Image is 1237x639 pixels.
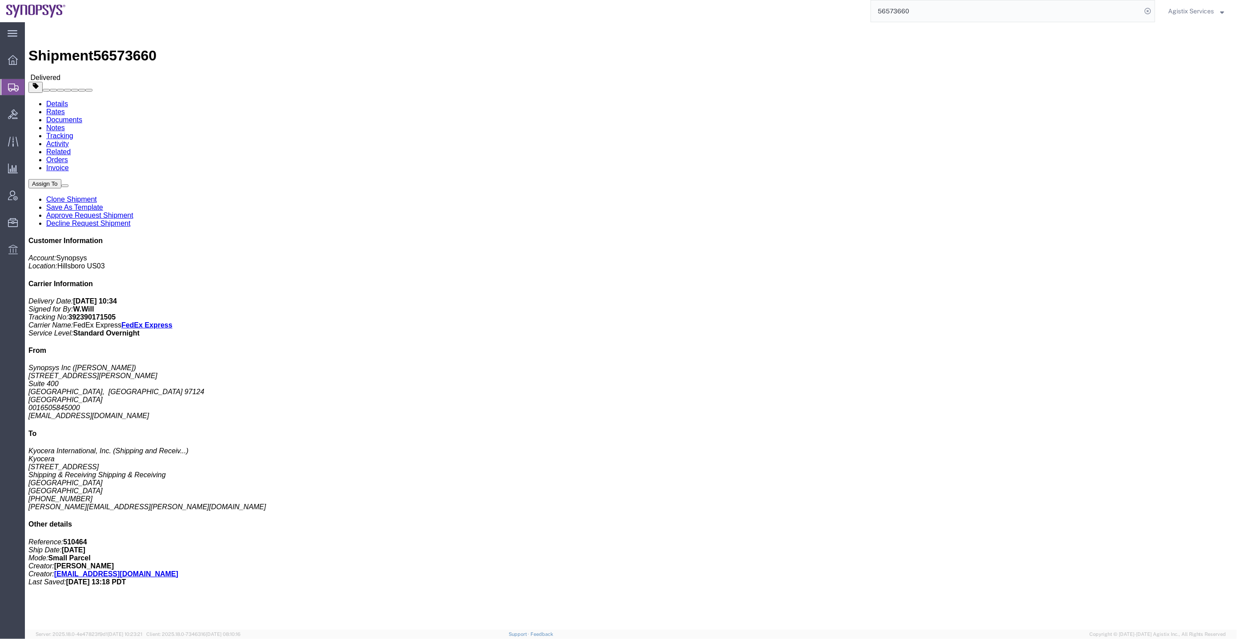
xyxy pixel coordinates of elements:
[871,0,1141,22] input: Search for shipment number, reference number
[36,631,142,637] span: Server: 2025.18.0-4e47823f9d1
[1168,6,1225,16] button: Agistix Services
[146,631,241,637] span: Client: 2025.18.0-7346316
[25,22,1237,630] iframe: FS Legacy Container
[509,631,531,637] a: Support
[530,631,553,637] a: Feedback
[1089,631,1226,638] span: Copyright © [DATE]-[DATE] Agistix Inc., All Rights Reserved
[108,631,142,637] span: [DATE] 10:23:21
[206,631,241,637] span: [DATE] 08:10:16
[1168,6,1214,16] span: Agistix Services
[6,4,66,18] img: logo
